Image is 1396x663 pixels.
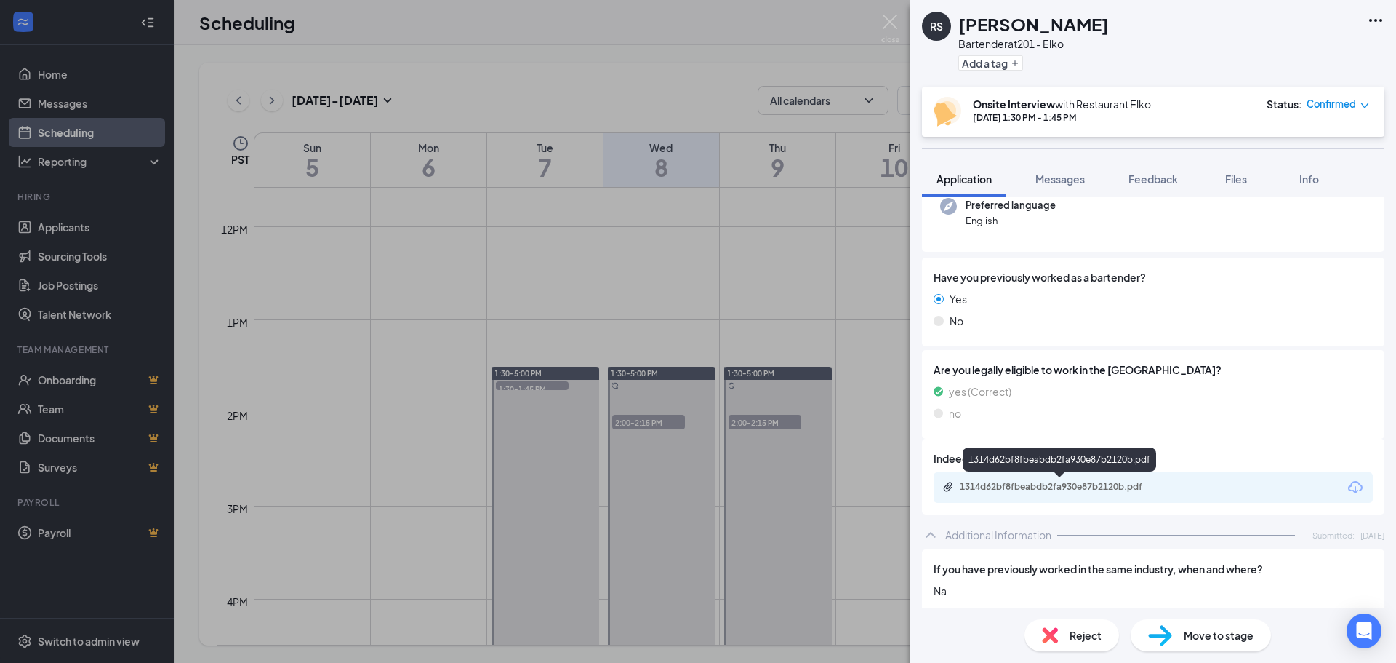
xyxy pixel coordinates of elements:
span: Yes [950,291,967,307]
span: Are you legally eligible to work in the [GEOGRAPHIC_DATA]? [934,362,1373,378]
div: Additional Information [945,528,1051,542]
svg: Plus [1011,59,1019,68]
a: Paperclip1314d62bf8fbeabdb2fa930e87b2120b.pdf [942,481,1178,495]
span: Reject [1070,627,1102,643]
div: Open Intercom Messenger [1347,614,1381,648]
span: Files [1225,172,1247,186]
span: no [949,405,961,421]
span: No [950,313,963,329]
span: Feedback [1128,172,1178,186]
span: English [966,213,1056,228]
div: Bartender at 201 - Elko [958,36,1109,51]
span: Confirmed [1307,97,1356,111]
h1: [PERSON_NAME] [958,12,1109,36]
div: with Restaurant Elko [973,97,1151,111]
div: Status : [1267,97,1302,111]
svg: Paperclip [942,481,954,493]
b: Onsite Interview [973,98,1055,111]
svg: ChevronUp [922,526,939,544]
span: Preferred language [966,198,1056,213]
span: Indeed Resume [934,450,1010,467]
div: [DATE] 1:30 PM - 1:45 PM [973,111,1151,124]
span: Move to stage [1184,627,1253,643]
span: Have you previously worked as a bartender? [934,269,1146,285]
div: 1314d62bf8fbeabdb2fa930e87b2120b.pdf [960,481,1163,493]
span: Submitted: [1312,529,1355,541]
span: [DATE] [1360,529,1384,541]
div: 1314d62bf8fbeabdb2fa930e87b2120b.pdf [963,448,1156,472]
span: Na [934,583,1373,599]
span: down [1360,100,1370,111]
span: yes (Correct) [949,384,1011,400]
svg: Download [1347,479,1364,496]
span: If you have previously worked in the same industry, when and where? [934,561,1263,577]
span: Info [1299,172,1319,186]
span: Messages [1035,172,1085,186]
div: RS [930,19,943,33]
button: PlusAdd a tag [958,55,1023,71]
span: Application [936,172,992,186]
svg: Ellipses [1367,12,1384,29]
